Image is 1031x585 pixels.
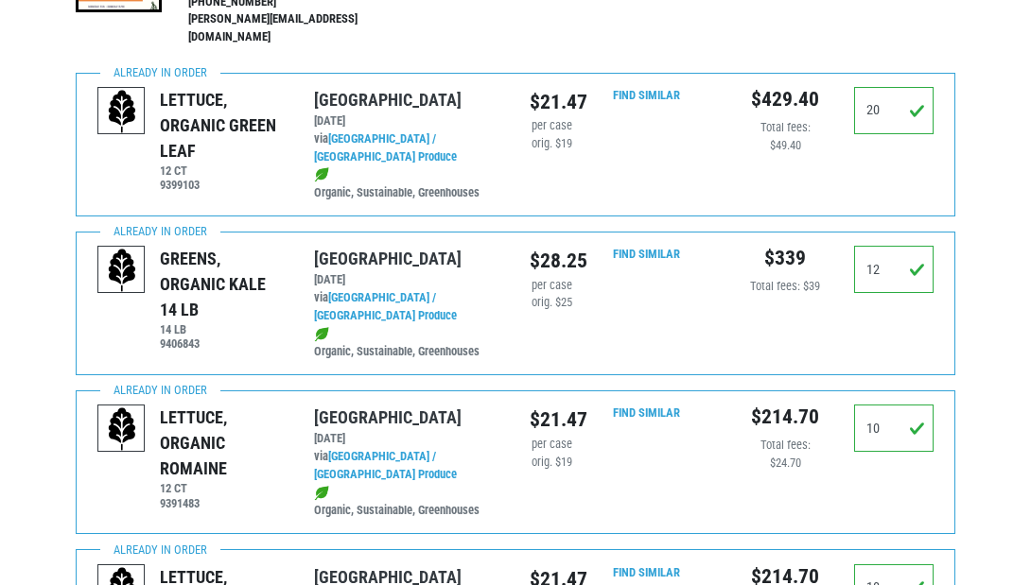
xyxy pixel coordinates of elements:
div: Total fees: $39 [745,278,825,296]
input: Qty [854,87,934,134]
a: Find Similar [613,405,680,420]
img: placeholder-variety-43d6402dacf2d531de610a020419775a.svg [98,88,146,135]
img: placeholder-variety-43d6402dacf2d531de610a020419775a.svg [98,405,146,453]
div: LETTUCE, ORGANIC ROMAINE [160,404,285,481]
div: Organic, Sustainable, Greenhouses [314,484,501,520]
img: leaf-e5c59151409436ccce96b2ca1b28e03c.png [314,486,329,501]
a: [GEOGRAPHIC_DATA] [314,407,462,427]
div: $21.47 [530,87,573,117]
a: Find Similar [613,247,680,261]
div: GREENS, ORGANIC KALE 14 LB [160,246,285,322]
h6: 12 CT [160,481,285,495]
img: placeholder-variety-43d6402dacf2d531de610a020419775a.svg [98,247,146,294]
h6: 14 LB [160,322,285,336]
img: leaf-e5c59151409436ccce96b2ca1b28e03c.png [314,167,329,182]
div: per case [530,436,573,454]
div: via [314,130,501,166]
div: orig. $19 [530,454,573,472]
div: [DATE] [314,430,501,448]
a: Find Similar [613,565,680,579]
div: Organic, Sustainable, Greenhouses [314,325,501,361]
div: $21.47 [530,404,573,435]
a: [GEOGRAPHIC_DATA] [314,249,462,268]
a: [GEOGRAPHIC_DATA] / [GEOGRAPHIC_DATA] Produce [314,290,457,322]
div: per case [530,277,573,295]
div: via [314,448,501,484]
div: Total fees: $24.70 [745,437,825,473]
div: LETTUCE, ORGANIC GREEN LEAF [160,87,285,163]
li: [PERSON_NAME][EMAIL_ADDRESS][DOMAIN_NAME] [188,10,431,46]
div: orig. $19 [530,135,573,153]
h6: 9391483 [160,496,285,510]
div: orig. $25 [530,294,573,312]
div: $28.25 [530,246,573,276]
h5: $339 [745,246,825,270]
h6: 9406843 [160,336,285,351]
a: [GEOGRAPHIC_DATA] [314,90,462,110]
h6: 9399103 [160,178,285,192]
div: [DATE] [314,112,501,130]
a: [GEOGRAPHIC_DATA] / [GEOGRAPHIC_DATA] Produce [314,449,457,481]
h5: $214.70 [745,404,825,429]
a: [GEOGRAPHIC_DATA] / [GEOGRAPHIC_DATA] Produce [314,131,457,163]
h6: 12 CT [160,163,285,178]
div: per case [530,117,573,135]
input: Qty [854,404,934,452]
div: via [314,289,501,325]
h5: $429.40 [745,87,825,112]
input: Qty [854,246,934,293]
img: leaf-e5c59151409436ccce96b2ca1b28e03c.png [314,327,329,342]
a: Find Similar [613,88,680,102]
div: Total fees: $49.40 [745,119,825,155]
div: Organic, Sustainable, Greenhouses [314,166,501,202]
div: [DATE] [314,271,501,289]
